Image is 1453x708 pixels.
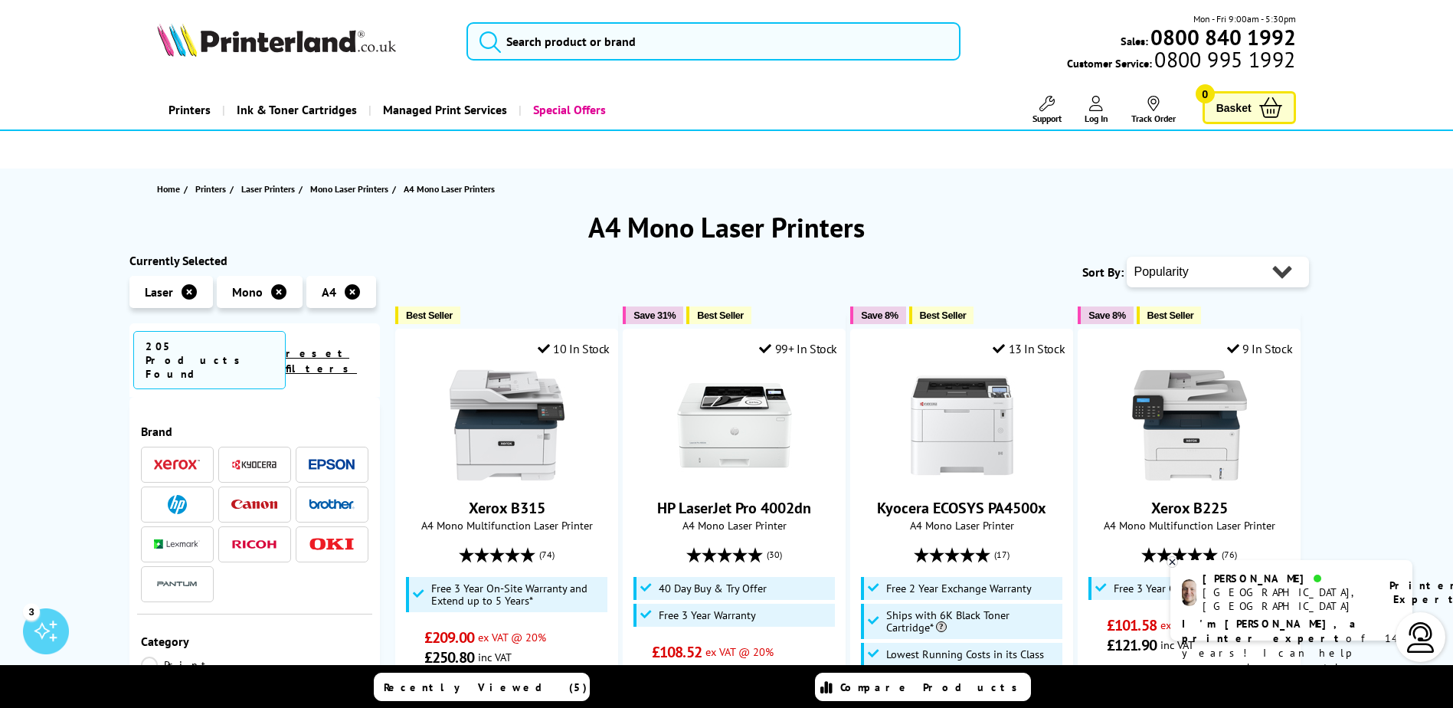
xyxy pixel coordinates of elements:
div: Brand [141,424,369,439]
img: user-headset-light.svg [1406,622,1436,653]
a: Kyocera ECOSYS PA4500x [877,498,1046,518]
span: £250.80 [424,647,474,667]
span: Best Seller [697,310,744,321]
span: Ink & Toner Cartridges [237,90,357,129]
p: of 14 years! I can help you choose the right product [1182,617,1401,690]
button: Save 8% [1078,306,1133,324]
b: 0800 840 1992 [1150,23,1296,51]
img: HP [168,495,187,514]
img: Xerox B315 [450,368,565,483]
a: Recently Viewed (5) [374,673,590,701]
img: Xerox [154,459,200,470]
a: Xerox B225 [1132,470,1247,486]
a: Print Only [141,657,255,690]
div: Category [141,634,369,649]
span: 0800 995 1992 [1152,52,1295,67]
span: A4 Mono Laser Printers [404,183,495,195]
span: £121.90 [1107,635,1157,655]
b: I'm [PERSON_NAME], a printer expert [1182,617,1360,645]
div: [PERSON_NAME] [1203,572,1370,585]
span: £101.58 [1107,615,1157,635]
span: Save 8% [1088,310,1125,321]
img: HP LaserJet Pro 4002dn [677,368,792,483]
img: ashley-livechat.png [1182,579,1196,606]
img: Printerland Logo [157,23,396,57]
span: ex VAT @ 20% [1160,618,1229,632]
a: Brother [309,495,355,514]
div: 99+ In Stock [759,341,837,356]
span: A4 Mono Laser Printer [631,518,837,533]
a: Mono Laser Printers [310,181,392,197]
span: Log In [1085,113,1108,124]
span: Customer Service: [1067,52,1295,70]
a: Xerox B225 [1151,498,1228,518]
a: reset filters [286,346,357,375]
span: Sort By: [1082,264,1124,280]
img: Kyocera ECOSYS PA4500x [905,368,1019,483]
span: Lowest Running Costs in its Class [886,648,1044,660]
a: Lexmark [154,535,200,554]
span: A4 [322,284,336,300]
span: 205 Products Found [133,331,286,389]
span: (30) [767,540,782,569]
a: Special Offers [519,90,617,129]
a: Xerox B315 [469,498,545,518]
span: Mono Laser Printers [310,181,388,197]
span: (76) [1222,540,1237,569]
span: ex VAT @ 20% [478,630,546,644]
span: Best Seller [920,310,967,321]
a: Kyocera ECOSYS PA4500x [905,470,1019,486]
span: Support [1032,113,1062,124]
a: 0800 840 1992 [1148,30,1296,44]
span: £108.52 [652,642,702,662]
span: Mono [232,284,263,300]
a: Pantum [154,575,200,594]
a: Printerland Logo [157,23,447,60]
img: Epson [309,459,355,470]
span: Free 3 Year On-Site Warranty and Extend up to 5 Years* [431,582,604,607]
a: Managed Print Services [368,90,519,129]
span: £209.00 [424,628,474,647]
div: 10 In Stock [538,341,610,356]
a: OKI [309,535,355,554]
a: Laser Printers [241,181,299,197]
a: Canon [231,495,277,514]
img: Xerox B225 [1132,368,1247,483]
img: Ricoh [231,540,277,549]
span: A4 Mono Multifunction Laser Printer [1086,518,1292,533]
span: Sales: [1121,34,1148,48]
span: inc VAT [1160,638,1194,652]
button: Save 31% [623,306,683,324]
span: Mon - Fri 9:00am - 5:30pm [1193,11,1296,26]
span: A4 Mono Laser Printer [859,518,1065,533]
a: Epson [309,455,355,474]
div: Currently Selected [129,253,381,268]
a: HP LaserJet Pro 4002dn [677,470,792,486]
img: OKI [309,538,355,551]
div: 3 [23,603,40,620]
button: Best Seller [395,306,460,324]
a: Support [1032,96,1062,124]
span: Printers [195,181,226,197]
a: Ricoh [231,535,277,554]
span: Free 2 Year Exchange Warranty [886,582,1032,595]
a: Ink & Toner Cartridges [222,90,368,129]
div: 13 In Stock [993,341,1065,356]
div: [GEOGRAPHIC_DATA], [GEOGRAPHIC_DATA] [1203,585,1370,613]
button: Best Seller [909,306,974,324]
span: (17) [994,540,1010,569]
span: Recently Viewed (5) [384,680,587,694]
span: Save 31% [633,310,676,321]
span: Best Seller [406,310,453,321]
span: Ships with 6K Black Toner Cartridge* [886,609,1059,634]
input: Search product or brand [466,22,960,61]
span: ex VAT @ 20% [705,644,774,659]
span: A4 Mono Multifunction Laser Printer [404,518,610,533]
a: Home [157,181,184,197]
img: Brother [309,499,355,510]
a: Xerox B315 [450,470,565,486]
a: Xerox [154,455,200,474]
span: Save 8% [861,310,898,321]
a: Compare Products [815,673,1031,701]
span: Free 3 Year Warranty [659,609,756,621]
